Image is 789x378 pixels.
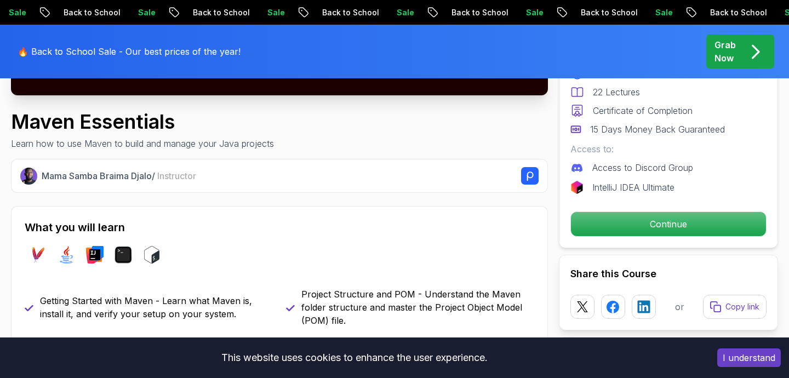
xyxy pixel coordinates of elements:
[143,246,161,264] img: bash logo
[11,137,274,150] p: Learn how to use Maven to build and manage your Java projects
[55,7,129,18] p: Back to School
[18,45,241,58] p: 🔥 Back to School Sale - Our best prices of the year!
[517,7,552,18] p: Sale
[571,212,766,236] p: Continue
[647,7,682,18] p: Sale
[570,142,767,156] p: Access to:
[58,246,75,264] img: java logo
[115,246,132,264] img: terminal logo
[11,111,274,133] h1: Maven Essentials
[157,170,196,181] span: Instructor
[129,7,164,18] p: Sale
[8,346,701,370] div: This website uses cookies to enhance the user experience.
[388,7,423,18] p: Sale
[593,85,640,99] p: 22 Lectures
[301,288,534,327] p: Project Structure and POM - Understand the Maven folder structure and master the Project Object M...
[714,38,736,65] p: Grab Now
[40,294,273,320] p: Getting Started with Maven - Learn what Maven is, install it, and verify your setup on your system.
[570,211,767,237] button: Continue
[443,7,517,18] p: Back to School
[701,7,776,18] p: Back to School
[29,246,47,264] img: maven logo
[25,220,534,235] h2: What you will learn
[86,246,104,264] img: intellij logo
[570,266,767,282] h2: Share this Course
[313,7,388,18] p: Back to School
[184,7,259,18] p: Back to School
[703,295,767,319] button: Copy link
[592,181,674,194] p: IntelliJ IDEA Ultimate
[42,169,196,182] p: Mama Samba Braima Djalo /
[592,161,693,174] p: Access to Discord Group
[572,7,647,18] p: Back to School
[590,123,725,136] p: 15 Days Money Back Guaranteed
[20,168,37,185] img: Nelson Djalo
[570,181,584,194] img: jetbrains logo
[717,348,781,367] button: Accept cookies
[725,301,759,312] p: Copy link
[675,300,684,313] p: or
[593,104,693,117] p: Certificate of Completion
[259,7,294,18] p: Sale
